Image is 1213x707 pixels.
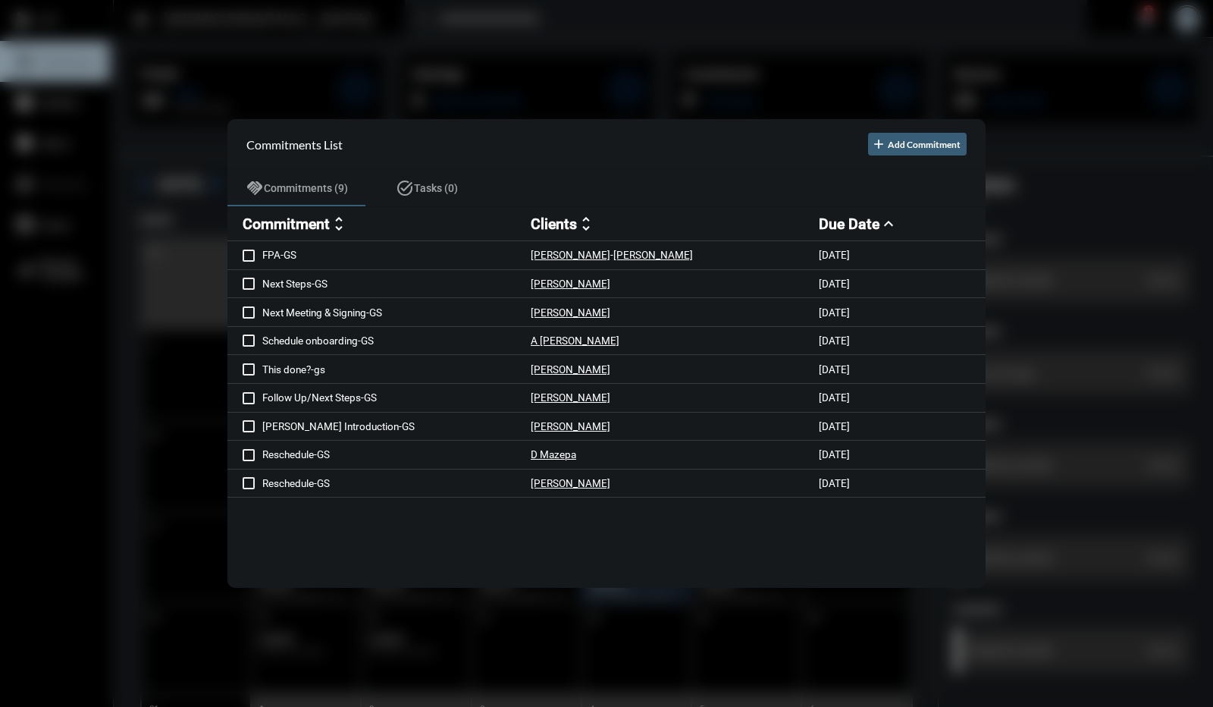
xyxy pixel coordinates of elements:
p: [DATE] [819,391,850,404]
span: Commitments (9) [264,182,348,194]
p: [DATE] [819,363,850,375]
h2: Commitments List [246,137,343,152]
mat-icon: unfold_more [330,215,348,233]
mat-icon: expand_less [879,215,898,233]
h2: Commitment [243,215,330,233]
h2: Due Date [819,215,879,233]
p: This done?-gs [262,363,531,375]
p: [DATE] [819,477,850,489]
p: A [PERSON_NAME] [531,335,619,347]
p: [DATE] [819,278,850,290]
p: [PERSON_NAME] [531,420,610,432]
p: [DATE] [819,448,850,460]
p: [DATE] [819,249,850,261]
mat-icon: unfold_more [577,215,595,233]
p: Schedule onboarding-GS [262,335,531,347]
mat-icon: add [871,137,886,152]
p: FPA-GS [262,249,531,261]
p: [PERSON_NAME] [531,391,610,404]
mat-icon: handshake [246,179,264,197]
p: [PERSON_NAME] [531,477,610,489]
p: - [610,249,613,261]
button: Add Commitment [868,133,967,156]
p: [PERSON_NAME] [531,363,610,375]
p: [PERSON_NAME] [531,249,610,261]
p: Next Steps-GS [262,278,531,290]
p: Next Meeting & Signing-GS [262,306,531,319]
p: [PERSON_NAME] Introduction-GS [262,420,531,432]
p: [PERSON_NAME] [531,306,610,319]
p: [PERSON_NAME] [531,278,610,290]
p: [DATE] [819,335,850,347]
p: [DATE] [819,306,850,319]
p: Reschedule-GS [262,448,531,460]
span: Tasks (0) [414,182,458,194]
mat-icon: task_alt [396,179,414,197]
p: Follow Up/Next Steps-GS [262,391,531,404]
h2: Clients [531,215,577,233]
p: [DATE] [819,420,850,432]
p: D Mazepa [531,448,576,460]
p: [PERSON_NAME] [613,249,693,261]
p: Reschedule-GS [262,477,531,489]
